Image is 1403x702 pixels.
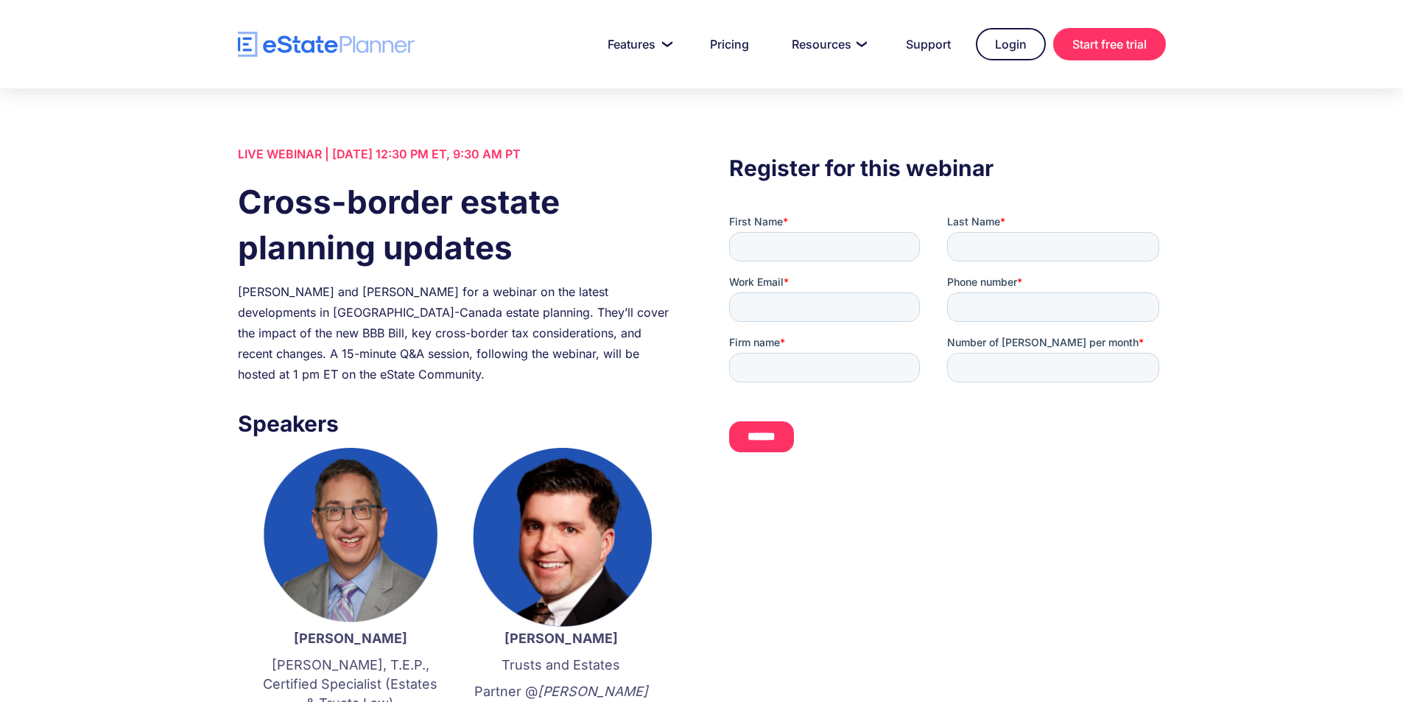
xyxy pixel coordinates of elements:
iframe: Form 0 [729,214,1165,465]
a: Resources [774,29,881,59]
h3: Register for this webinar [729,151,1165,185]
h3: Speakers [238,407,674,440]
a: home [238,32,415,57]
div: LIVE WEBINAR | [DATE] 12:30 PM ET, 9:30 AM PT [238,144,674,164]
h1: Cross-border estate planning updates [238,179,674,270]
strong: [PERSON_NAME] [294,631,407,646]
a: Start free trial [1053,28,1166,60]
strong: [PERSON_NAME] [504,631,618,646]
a: Support [888,29,968,59]
div: [PERSON_NAME] and [PERSON_NAME] for a webinar on the latest developments in [GEOGRAPHIC_DATA]-Can... [238,281,674,385]
p: Trusts and Estates [471,656,652,675]
a: Login [976,28,1046,60]
a: Pricing [692,29,767,59]
a: Features [590,29,685,59]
